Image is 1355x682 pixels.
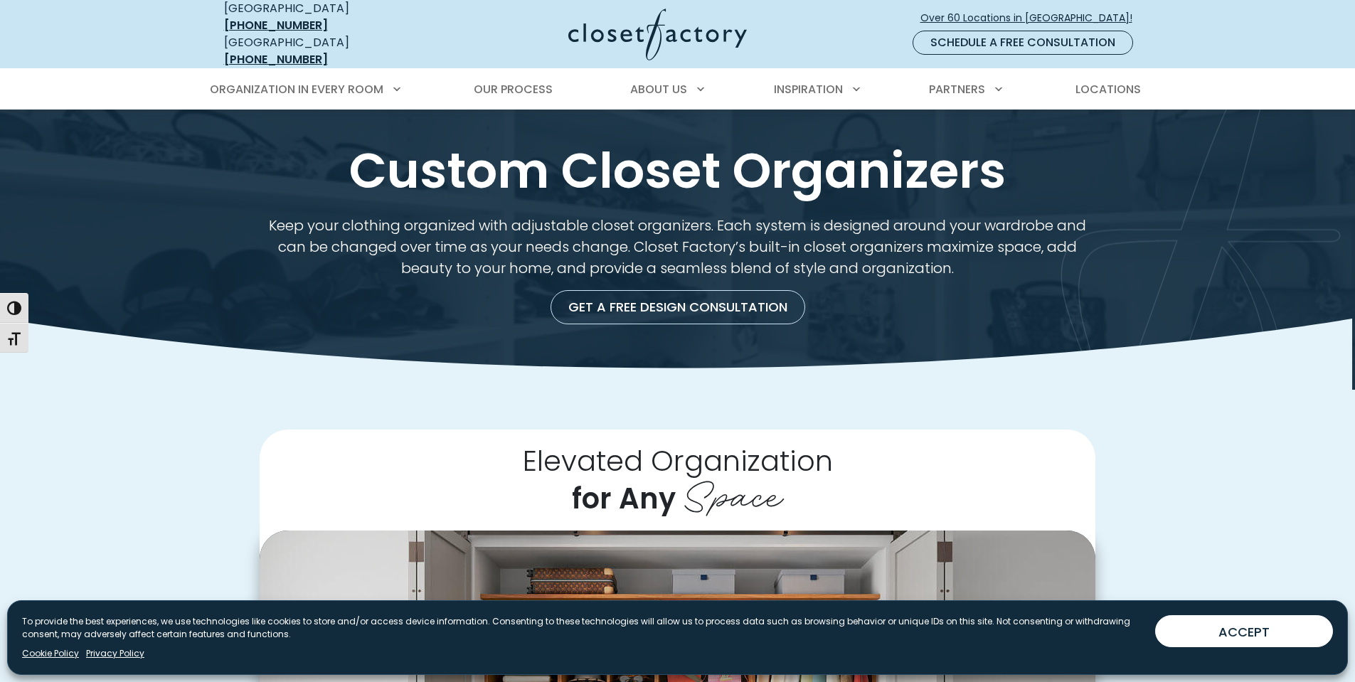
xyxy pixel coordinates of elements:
a: Over 60 Locations in [GEOGRAPHIC_DATA]! [920,6,1144,31]
h1: Custom Closet Organizers [221,144,1135,198]
img: Closet Factory Logo [568,9,747,60]
span: Over 60 Locations in [GEOGRAPHIC_DATA]! [920,11,1144,26]
a: [PHONE_NUMBER] [224,17,328,33]
nav: Primary Menu [200,70,1156,110]
a: Schedule a Free Consultation [913,31,1133,55]
span: Locations [1075,81,1141,97]
span: Inspiration [774,81,843,97]
a: Cookie Policy [22,647,79,660]
a: Privacy Policy [86,647,144,660]
span: Our Process [474,81,553,97]
p: To provide the best experiences, we use technologies like cookies to store and/or access device i... [22,615,1144,641]
button: ACCEPT [1155,615,1333,647]
span: About Us [630,81,687,97]
span: Organization in Every Room [210,81,383,97]
span: Partners [929,81,985,97]
div: [GEOGRAPHIC_DATA] [224,34,430,68]
span: Elevated Organization [523,441,833,481]
span: Space [683,464,784,521]
a: [PHONE_NUMBER] [224,51,328,68]
p: Keep your clothing organized with adjustable closet organizers. Each system is designed around yo... [260,215,1095,279]
a: Get a Free Design Consultation [551,290,805,324]
span: for Any [572,479,676,518]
